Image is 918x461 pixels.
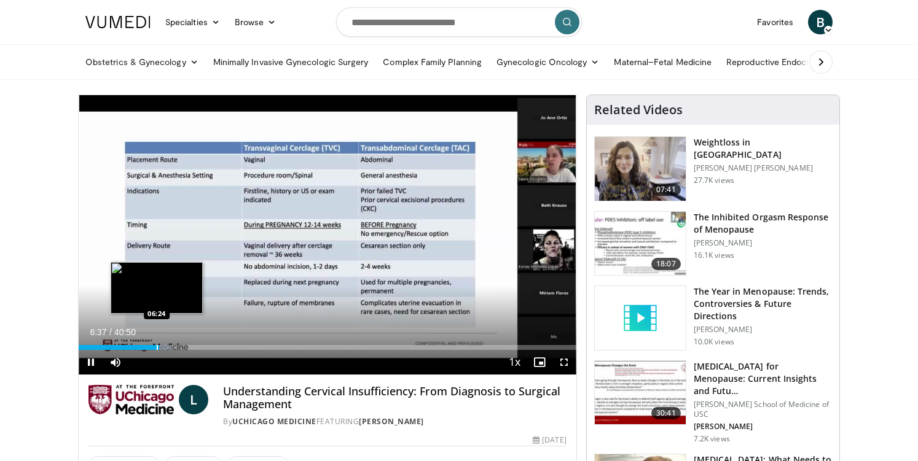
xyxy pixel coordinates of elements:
span: 18:07 [651,258,681,270]
button: Pause [79,350,103,374]
span: 30:41 [651,407,681,419]
button: Fullscreen [552,350,576,374]
a: The Year in Menopause: Trends, Controversies & Future Directions [PERSON_NAME] 10.0K views [594,285,832,351]
span: 40:50 [114,327,136,337]
a: 18:07 The Inhibited Orgasm Response of Menopause [PERSON_NAME] 16.1K views [594,211,832,276]
h4: Related Videos [594,103,683,117]
img: 47271b8a-94f4-49c8-b914-2a3d3af03a9e.150x105_q85_crop-smart_upscale.jpg [595,361,686,425]
img: 9983fed1-7565-45be-8934-aef1103ce6e2.150x105_q85_crop-smart_upscale.jpg [595,137,686,201]
p: [PERSON_NAME] [694,422,832,432]
a: [PERSON_NAME] [359,416,424,427]
p: 10.0K views [694,337,734,347]
span: 07:41 [651,184,681,196]
input: Search topics, interventions [336,7,582,37]
p: 27.7K views [694,176,734,185]
div: Progress Bar [79,345,576,350]
img: UChicago Medicine [88,385,174,414]
p: [PERSON_NAME] School of Medicine of USC [694,400,832,419]
span: / [109,327,112,337]
img: VuMedi Logo [85,16,151,28]
img: 283c0f17-5e2d-42ba-a87c-168d447cdba4.150x105_q85_crop-smart_upscale.jpg [595,212,686,276]
p: 7.2K views [694,434,730,444]
h3: The Inhibited Orgasm Response of Menopause [694,211,832,236]
a: 30:41 [MEDICAL_DATA] for Menopause: Current Insights and Futu… [PERSON_NAME] School of Medicine o... [594,360,832,444]
a: Specialties [158,10,227,34]
p: 16.1K views [694,250,734,260]
h4: Understanding Cervical Insufficiency: From Diagnosis to Surgical Management [223,385,567,411]
a: B [808,10,833,34]
h3: Weightloss in [GEOGRAPHIC_DATA] [694,136,832,161]
button: Playback Rate [503,350,527,374]
img: video_placeholder_short.svg [595,286,686,350]
button: Enable picture-in-picture mode [527,350,552,374]
div: [DATE] [533,435,566,446]
span: 6:37 [90,327,106,337]
a: L [179,385,208,414]
p: [PERSON_NAME] [PERSON_NAME] [694,163,832,173]
p: [PERSON_NAME] [694,325,832,335]
a: Obstetrics & Gynecology [78,50,206,74]
img: image.jpeg [111,262,203,314]
p: [PERSON_NAME] [694,238,832,248]
a: Gynecologic Oncology [489,50,606,74]
a: UChicago Medicine [232,416,316,427]
a: Browse [227,10,284,34]
button: Mute [103,350,128,374]
a: Complex Family Planning [375,50,489,74]
a: 07:41 Weightloss in [GEOGRAPHIC_DATA] [PERSON_NAME] [PERSON_NAME] 27.7K views [594,136,832,201]
h3: [MEDICAL_DATA] for Menopause: Current Insights and Futu… [694,360,832,397]
a: Maternal–Fetal Medicine [606,50,719,74]
a: Minimally Invasive Gynecologic Surgery [206,50,376,74]
video-js: Video Player [79,95,576,375]
h3: The Year in Menopause: Trends, Controversies & Future Directions [694,285,832,322]
div: By FEATURING [223,416,567,427]
a: Favorites [750,10,801,34]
